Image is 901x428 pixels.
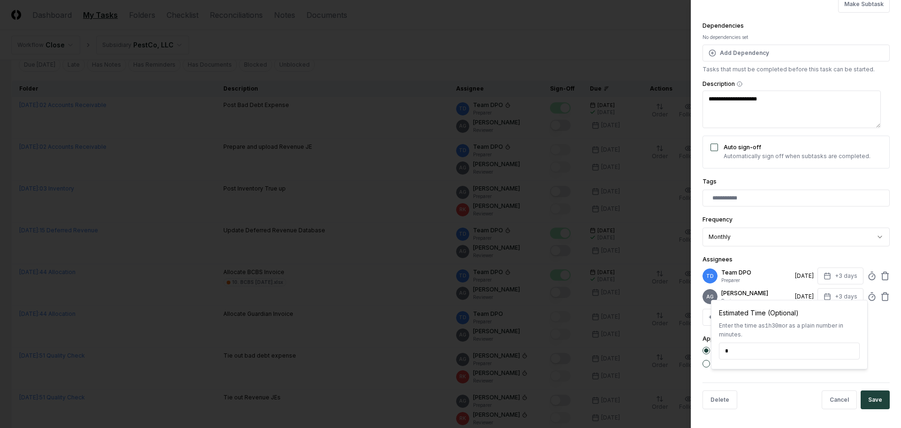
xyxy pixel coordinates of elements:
[861,390,890,409] button: Save
[702,34,890,41] div: No dependencies set
[706,293,714,300] span: AG
[702,65,890,74] p: Tasks that must be completed before this task can be started.
[702,390,737,409] button: Delete
[721,298,791,305] p: Reviewer
[702,216,733,223] label: Frequency
[702,256,733,263] label: Assignees
[702,81,890,87] label: Description
[719,308,860,318] div: Estimated Time (Optional)
[724,152,870,160] p: Automatically sign off when subtasks are completed.
[721,277,791,284] p: Preparer
[765,323,782,329] span: 1h30m
[721,289,791,298] p: [PERSON_NAME]
[719,321,860,339] div: Enter the time as or as a plain number in minutes.
[817,267,863,284] button: +3 days
[706,273,714,280] span: TD
[724,144,761,151] label: Auto sign-off
[737,81,742,87] button: Description
[795,272,814,280] div: [DATE]
[702,178,717,185] label: Tags
[702,45,890,61] button: Add Dependency
[702,335,726,342] label: Apply to
[702,22,744,29] label: Dependencies
[795,292,814,301] div: [DATE]
[702,309,744,326] button: +Preparer
[817,288,863,305] button: +3 days
[721,268,791,277] p: Team DPO
[822,390,857,409] button: Cancel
